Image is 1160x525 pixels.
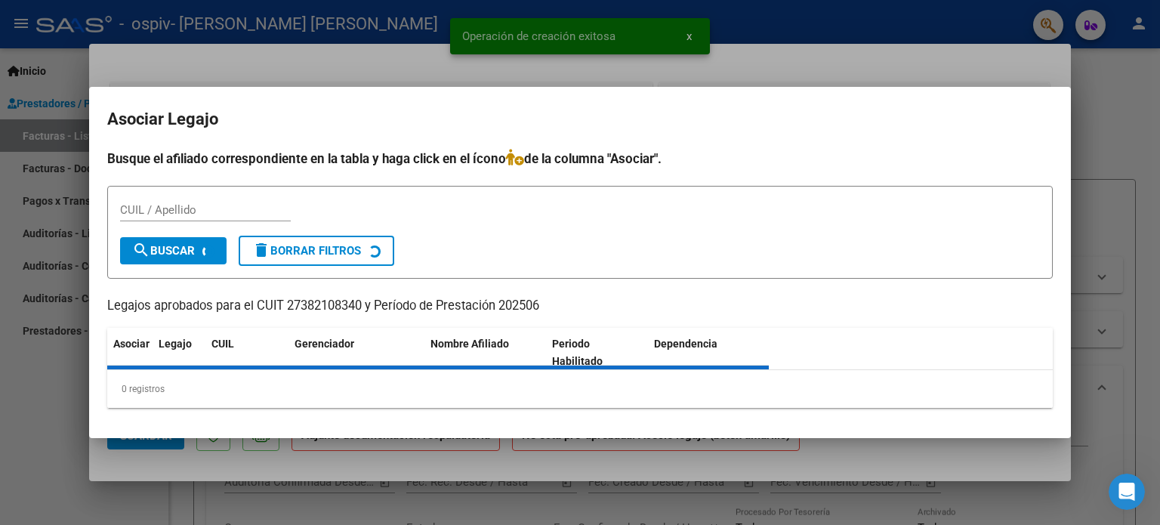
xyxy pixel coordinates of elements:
datatable-header-cell: CUIL [205,328,288,378]
datatable-header-cell: Asociar [107,328,153,378]
span: Legajo [159,338,192,350]
span: Borrar Filtros [252,244,361,258]
button: Buscar [120,237,227,264]
p: Legajos aprobados para el CUIT 27382108340 y Período de Prestación 202506 [107,297,1053,316]
span: Buscar [132,244,195,258]
span: Periodo Habilitado [552,338,603,367]
div: 0 registros [107,370,1053,408]
datatable-header-cell: Periodo Habilitado [546,328,648,378]
span: Dependencia [654,338,717,350]
datatable-header-cell: Nombre Afiliado [424,328,546,378]
mat-icon: delete [252,241,270,259]
datatable-header-cell: Dependencia [648,328,770,378]
datatable-header-cell: Gerenciador [288,328,424,378]
datatable-header-cell: Legajo [153,328,205,378]
h4: Busque el afiliado correspondiente en la tabla y haga click en el ícono de la columna "Asociar". [107,149,1053,168]
span: Nombre Afiliado [430,338,509,350]
h2: Asociar Legajo [107,105,1053,134]
iframe: Intercom live chat [1109,474,1145,510]
span: CUIL [211,338,234,350]
button: Borrar Filtros [239,236,394,266]
span: Asociar [113,338,150,350]
mat-icon: search [132,241,150,259]
span: Gerenciador [295,338,354,350]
